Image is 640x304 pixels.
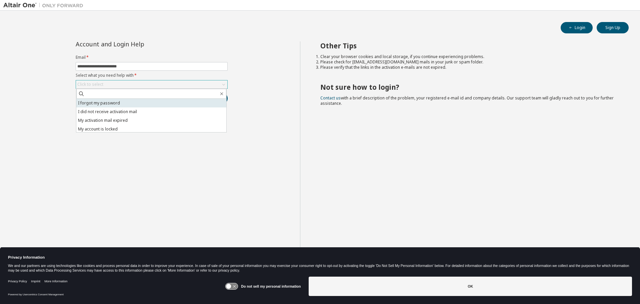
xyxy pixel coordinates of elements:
[320,59,617,65] li: Please check for [EMAIL_ADDRESS][DOMAIN_NAME] mails in your junk or spam folder.
[320,95,341,101] a: Contact us
[320,83,617,91] h2: Not sure how to login?
[597,22,629,33] button: Sign Up
[320,54,617,59] li: Clear your browser cookies and local storage, if you continue experiencing problems.
[216,64,221,69] img: npw-badge-icon.svg
[76,80,227,88] div: Click to select
[320,65,617,70] li: Please verify that the links in the activation e-mails are not expired.
[76,41,197,47] div: Account and Login Help
[561,22,593,33] button: Login
[76,73,228,78] label: Select what you need help with
[3,2,87,9] img: Altair One
[320,41,617,50] h2: Other Tips
[76,99,226,107] li: I forgot my password
[320,95,614,106] span: with a brief description of the problem, your registered e-mail id and company details. Our suppo...
[77,82,103,87] div: Click to select
[76,55,228,60] label: Email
